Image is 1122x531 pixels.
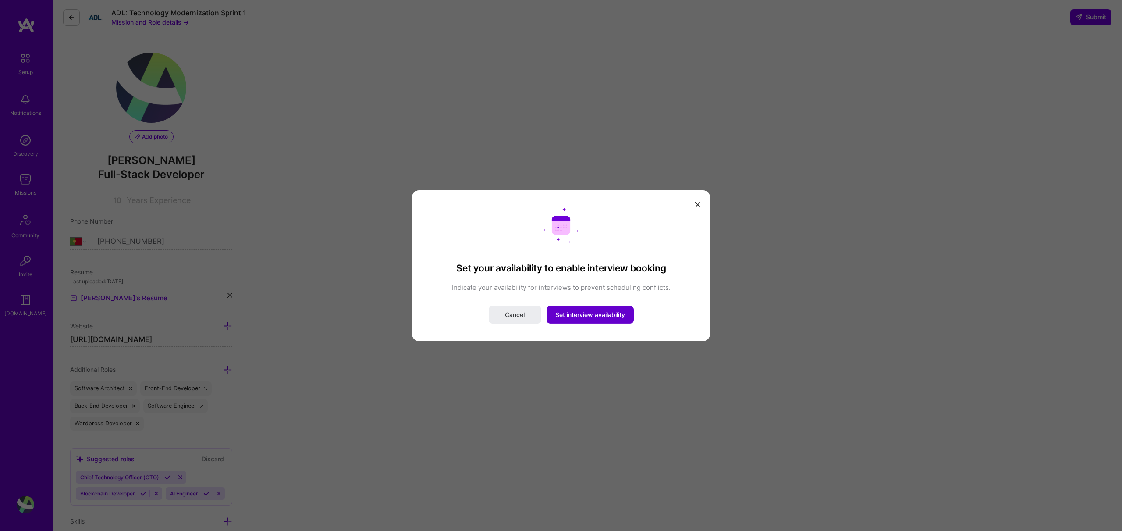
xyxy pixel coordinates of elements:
img: Calendar [543,207,579,242]
i: icon Close [695,202,700,207]
span: Cancel [505,310,525,319]
button: Cancel [489,306,541,324]
div: modal [412,190,710,341]
button: Set interview availability [547,306,634,324]
p: Indicate your availability for interviews to prevent scheduling conflicts. [430,283,692,292]
span: Set interview availability [555,310,625,319]
h3: Set your availability to enable interview booking [430,262,692,273]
